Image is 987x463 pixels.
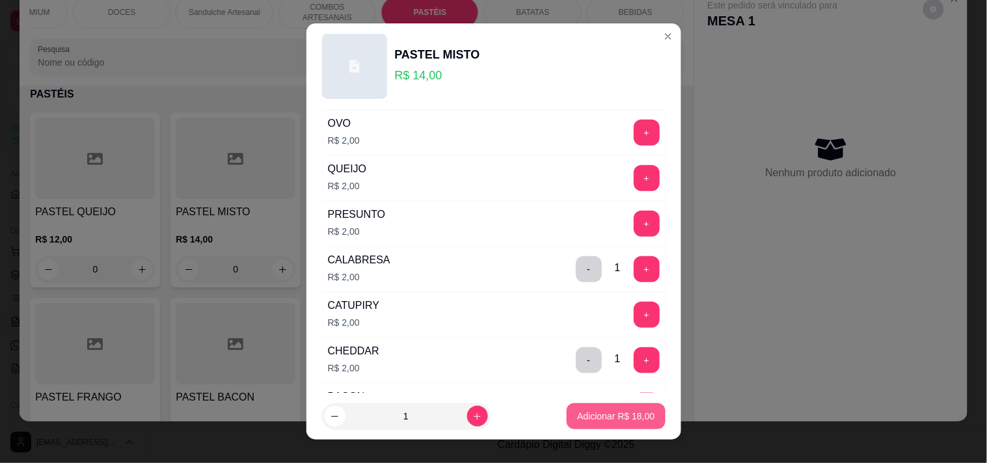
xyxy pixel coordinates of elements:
p: R$ 2,00 [328,134,360,147]
div: CATUPIRY [328,298,379,313]
p: Adicionar R$ 18,00 [577,410,655,423]
button: add [634,256,660,282]
p: R$ 2,00 [328,271,390,284]
div: PASTEL MISTO [395,46,480,64]
div: QUEIJO [328,161,367,177]
button: add [634,211,660,237]
button: delete [576,347,602,373]
p: R$ 2,00 [328,362,379,375]
div: OVO [328,116,360,131]
button: add [634,120,660,146]
button: add [634,347,660,373]
p: R$ 2,00 [328,179,367,192]
button: Adicionar R$ 18,00 [567,403,665,429]
button: decrease-product-quantity [325,406,345,427]
button: add [634,393,660,419]
button: delete [576,256,602,282]
div: CHEDDAR [328,343,379,359]
p: R$ 2,00 [328,316,379,329]
div: CALABRESA [328,252,390,268]
div: 1 [615,260,621,276]
div: PRESUNTO [328,207,386,222]
button: add [634,302,660,328]
p: R$ 2,00 [328,225,386,238]
div: BACON [328,389,365,404]
button: add [634,165,660,191]
button: Close [658,26,679,47]
button: increase-product-quantity [467,406,488,427]
p: R$ 14,00 [395,66,480,85]
div: 1 [615,351,621,367]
